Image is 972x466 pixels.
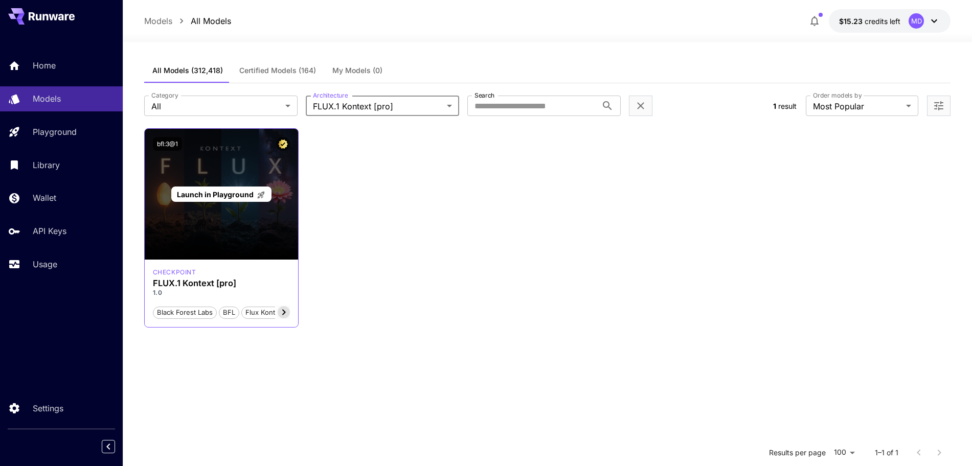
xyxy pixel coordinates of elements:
span: My Models (0) [332,66,382,75]
button: Open more filters [933,100,945,112]
p: Usage [33,258,57,270]
span: Launch in Playground [177,190,254,199]
p: Library [33,159,60,171]
button: BFL [219,306,239,319]
label: Architecture [313,91,348,100]
button: Certified Model – Vetted for best performance and includes a commercial license. [276,137,290,151]
div: $15.226 [839,16,900,27]
span: FLUX.1 Kontext [pro] [313,100,443,112]
p: API Keys [33,225,66,237]
span: Black Forest Labs [153,308,216,318]
label: Search [474,91,494,100]
a: Launch in Playground [171,187,271,202]
p: Results per page [769,448,826,458]
button: Black Forest Labs [153,306,217,319]
p: Home [33,59,56,72]
nav: breadcrumb [144,15,231,27]
label: Category [151,91,178,100]
span: credits left [865,17,900,26]
p: Wallet [33,192,56,204]
div: MD [909,13,924,29]
button: bfl:3@1 [153,137,182,151]
p: checkpoint [153,268,196,277]
span: 1 [773,102,776,110]
a: Models [144,15,172,27]
span: All [151,100,281,112]
button: Flux Kontext [241,306,289,319]
p: 1–1 of 1 [875,448,898,458]
div: FLUX.1 Kontext [pro] [153,268,196,277]
a: All Models [191,15,231,27]
span: All Models (312,418) [152,66,223,75]
p: 1.0 [153,288,290,297]
span: result [778,102,797,110]
span: Most Popular [813,100,902,112]
button: Collapse sidebar [102,440,115,453]
div: Collapse sidebar [109,437,123,456]
button: $15.226MD [829,9,951,33]
span: Flux Kontext [242,308,288,318]
p: Playground [33,126,77,138]
span: $15.23 [839,17,865,26]
div: 100 [830,445,858,460]
span: BFL [219,308,239,318]
button: Clear filters (1) [635,100,647,112]
p: Models [33,92,61,105]
span: Certified Models (164) [239,66,316,75]
h3: FLUX.1 Kontext [pro] [153,278,290,288]
label: Order models by [813,91,862,100]
p: Settings [33,402,63,414]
